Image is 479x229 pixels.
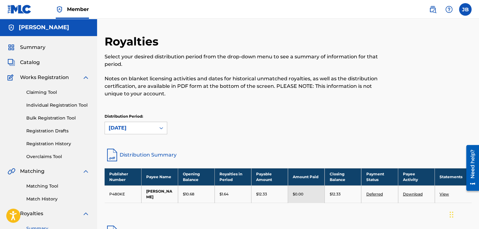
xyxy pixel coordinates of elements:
[26,183,90,189] a: Matching Tool
[105,35,162,49] h2: Royalties
[325,168,361,185] th: Closing Balance
[448,199,479,229] iframe: Chat Widget
[178,168,214,185] th: Opening Balance
[26,115,90,121] a: Bulk Registration Tool
[82,168,90,175] img: expand
[20,44,45,51] span: Summary
[443,3,455,16] div: Help
[329,191,340,197] p: $12.33
[141,185,178,203] td: [PERSON_NAME]
[20,168,44,175] span: Matching
[361,168,398,185] th: Payment Status
[56,6,63,13] img: Top Rightsholder
[8,168,15,175] img: Matching
[26,89,90,96] a: Claiming Tool
[8,44,45,51] a: SummarySummary
[82,74,90,81] img: expand
[105,185,141,203] td: P480KE
[105,114,167,119] p: Distribution Period:
[256,191,267,197] p: $12.33
[293,191,303,197] p: $0.00
[183,191,194,197] p: $10.68
[461,143,479,193] iframe: Resource Center
[214,168,251,185] th: Royalties in Period
[219,191,229,197] p: $1.64
[8,5,32,14] img: MLC Logo
[26,196,90,202] a: Match History
[366,192,383,196] a: Deferred
[429,6,436,13] img: search
[8,74,16,81] img: Works Registration
[105,75,387,98] p: Notes on blanket licensing activities and dates for historical unmatched royalties, as well as th...
[105,168,141,185] th: Publisher Number
[450,205,453,224] div: Drag
[8,24,15,31] img: Accounts
[20,74,69,81] span: Works Registration
[105,147,120,162] img: distribution-summary-pdf
[109,124,152,132] div: [DATE]
[8,210,15,217] img: Royalties
[288,168,325,185] th: Amount Paid
[19,24,69,31] h5: John Bouka
[67,6,89,13] span: Member
[8,59,15,66] img: Catalog
[26,153,90,160] a: Overclaims Tool
[20,210,43,217] span: Royalties
[8,44,15,51] img: Summary
[251,168,288,185] th: Payable Amount
[26,141,90,147] a: Registration History
[398,168,435,185] th: Payee Activity
[82,210,90,217] img: expand
[435,168,471,185] th: Statements
[26,102,90,109] a: Individual Registration Tool
[426,3,439,16] a: Public Search
[8,59,40,66] a: CatalogCatalog
[141,168,178,185] th: Payee Name
[20,59,40,66] span: Catalog
[105,53,387,68] p: Select your desired distribution period from the drop-down menu to see a summary of information f...
[459,3,471,16] div: User Menu
[445,6,453,13] img: help
[26,128,90,134] a: Registration Drafts
[440,192,449,196] a: View
[105,147,471,162] a: Distribution Summary
[403,192,423,196] a: Download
